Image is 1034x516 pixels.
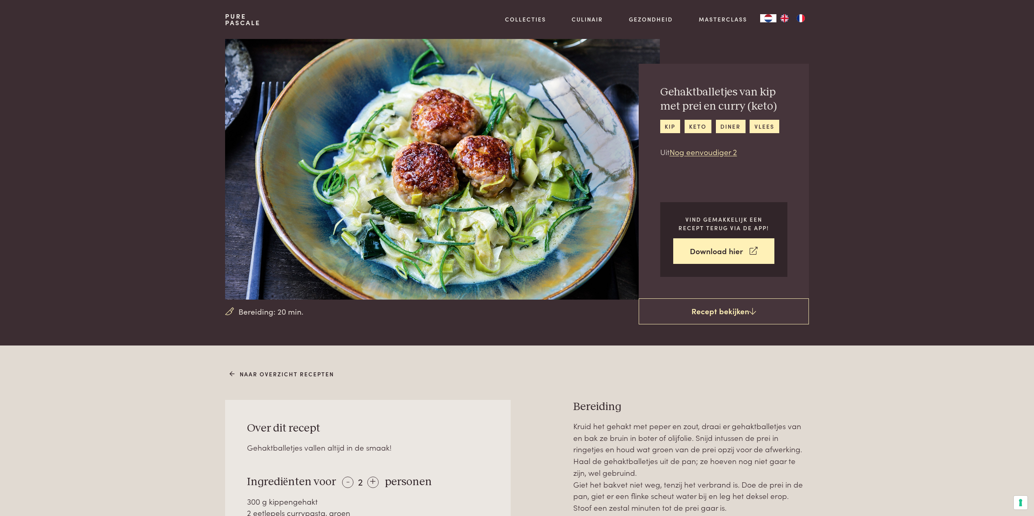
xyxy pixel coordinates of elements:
img: Gehaktballetjes van kip met prei en curry (keto) [225,39,659,300]
a: Naar overzicht recepten [230,370,334,378]
span: 2 [358,475,363,488]
a: Nog eenvoudiger 2 [670,146,737,157]
span: personen [385,476,432,488]
a: Masterclass [699,15,747,24]
h2: Gehaktballetjes van kip met prei en curry (keto) [660,85,787,113]
div: 300 g kippengehakt [247,496,489,507]
div: + [367,477,379,488]
a: keto [685,120,711,133]
a: EN [776,14,793,22]
h3: Bereiding [573,400,809,414]
span: Bereiding: 20 min. [238,306,303,317]
a: Recept bekijken [639,298,809,324]
h3: Over dit recept [247,421,489,436]
p: Vind gemakkelijk een recept terug via de app! [673,215,774,232]
button: Uw voorkeuren voor toestemming voor trackingtechnologieën [1014,496,1027,510]
div: Language [760,14,776,22]
span: Ingrediënten voor [247,476,336,488]
div: Gehaktballetjes vallen altijd in de smaak! [247,442,489,453]
a: FR [793,14,809,22]
div: - [342,477,353,488]
aside: Language selected: Nederlands [760,14,809,22]
a: Collecties [505,15,546,24]
ul: Language list [776,14,809,22]
a: diner [716,120,746,133]
a: kip [660,120,680,133]
a: PurePascale [225,13,260,26]
a: NL [760,14,776,22]
a: Culinair [572,15,603,24]
a: Download hier [673,238,774,264]
a: Gezondheid [629,15,673,24]
a: vlees [750,120,779,133]
p: Uit [660,146,787,158]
